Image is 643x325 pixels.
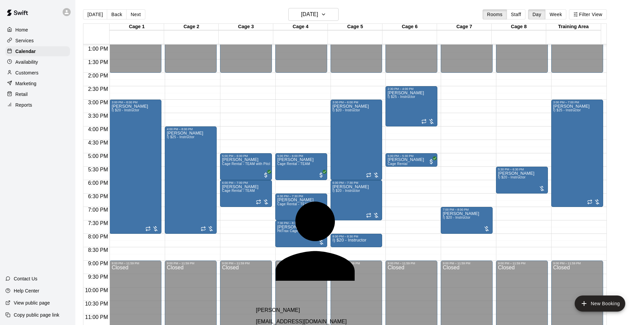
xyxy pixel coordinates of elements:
div: 5:00 PM – 5:30 PM [387,154,435,158]
p: Copy public page link [14,312,59,318]
span: 5:30 PM [86,167,110,172]
span: 4:30 PM [86,140,110,146]
span: 8:30 PM [86,247,110,253]
span: Recurring event [421,119,427,124]
p: Services [15,37,34,44]
span: 7:00 PM [86,207,110,213]
span: Cage Rental - TEAM [277,162,310,166]
span: 5:00 PM [86,153,110,159]
div: 9:00 PM – 11:59 PM [167,262,215,265]
div: 9:00 PM – 11:59 PM [112,262,159,265]
p: Marketing [15,80,37,87]
div: Training Area [546,24,601,30]
span: I) $20 - Instructor [498,175,525,179]
span: I) $25 - Instructor [167,135,194,139]
span: 2:30 PM [86,86,110,92]
span: 3:30 PM [86,113,110,119]
p: Availability [15,59,38,65]
span: Cage Rental - TEAM [222,189,255,193]
span: I) $20 - Instructor [112,108,139,112]
div: Cage 3 [219,24,273,30]
div: 4:00 PM – 8:00 PM [167,127,215,131]
h6: [DATE] [301,10,318,19]
span: 11:00 PM [83,314,110,320]
div: 4:00 PM – 8:00 PM: I) $25 - Instructor [165,126,217,234]
span: All customers have paid [428,158,435,165]
div: 3:00 PM – 6:00 PM: I) $20 - Instructor [331,100,382,180]
div: 3:00 PM – 6:00 PM [333,101,380,104]
p: Help Center [14,287,39,294]
button: add [575,295,625,312]
div: Cage 2 [164,24,219,30]
p: Retail [15,91,28,98]
div: 5:00 PM – 6:00 PM [277,154,325,158]
span: 1:30 PM [86,59,110,65]
span: Cage Rental - TEAM with Pitching Machine [222,162,291,166]
p: View public page [14,300,50,306]
div: 9:00 PM – 11:59 PM [498,262,546,265]
p: Reports [15,102,32,108]
div: Cage 1 [110,24,164,30]
button: [DATE] [83,9,107,19]
div: Cage 8 [492,24,546,30]
div: 5:00 PM – 5:30 PM: Grayson Gantz [385,153,437,167]
div: 7:00 PM – 8:00 PM: I) $20 - Instructor [441,207,493,234]
span: 1:00 PM [86,46,110,52]
span: I) $20 - Instructor [443,216,470,219]
div: 2:30 PM – 4:00 PM: I) $25 - Instructor [385,86,437,126]
button: Rooms [483,9,507,19]
span: I) $25 - Instructor [387,95,415,99]
button: Back [107,9,127,19]
div: 3:00 PM – 7:00 PM [553,101,601,104]
p: Contact Us [14,275,38,282]
button: Staff [507,9,526,19]
div: 5:30 PM – 6:30 PM: I) $20 - Instructor [496,167,548,194]
div: 3:00 PM – 8:00 PM: I) $20 - Instructor [110,100,161,234]
div: 7:00 PM – 8:00 PM [443,208,491,211]
span: 6:30 PM [86,194,110,199]
span: Recurring event [366,172,371,178]
p: Calendar [15,48,36,55]
span: I) $25 - Instructor [553,108,581,112]
span: All customers have paid [318,172,325,178]
button: Next [126,9,145,19]
span: 3:00 PM [86,100,110,105]
span: Recurring event [587,199,592,205]
div: 5:00 PM – 6:00 PM: Cage Rental - TEAM [275,153,327,180]
span: 8:00 PM [86,234,110,239]
div: 2:30 PM – 4:00 PM [387,87,435,91]
p: Customers [15,69,39,76]
div: 9:00 PM – 11:59 PM [222,262,270,265]
span: 6:00 PM [86,180,110,186]
button: Week [545,9,566,19]
div: 3:00 PM – 8:00 PM [112,101,159,104]
span: 4:00 PM [86,126,110,132]
span: 9:30 PM [86,274,110,280]
div: Cage 7 [437,24,492,30]
span: 9:00 PM [86,261,110,266]
div: 5:00 PM – 6:00 PM [222,154,270,158]
span: Recurring event [145,226,151,231]
span: All customers have paid [263,172,269,178]
div: Cage 4 [273,24,328,30]
button: Filter View [569,9,606,19]
div: 5:00 PM – 6:00 PM: Cage Rental - TEAM with Pitching Machine [220,153,272,180]
span: I) $20 - Instructor [333,108,360,112]
span: Recurring event [201,226,206,231]
div: Tia Salcido [256,182,414,302]
span: 2:00 PM [86,73,110,78]
span: 7:30 PM [86,220,110,226]
button: Day [528,9,546,19]
p: Home [15,26,28,33]
div: 6:00 PM – 7:00 PM [222,181,270,184]
div: Cage 6 [382,24,437,30]
div: Cage 5 [328,24,382,30]
div: 5:30 PM – 6:30 PM [498,168,546,171]
span: Cage Rental [387,162,407,166]
span: 10:00 PM [83,287,110,293]
div: 3:00 PM – 7:00 PM: I) $25 - Instructor [551,100,603,207]
span: 10:30 PM [83,301,110,307]
p: [PERSON_NAME] [256,307,414,313]
div: 9:00 PM – 11:59 PM [443,262,491,265]
div: 9:00 PM – 11:59 PM [553,262,601,265]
